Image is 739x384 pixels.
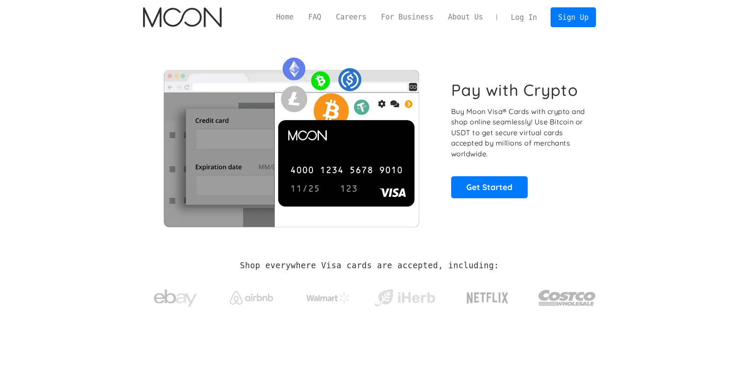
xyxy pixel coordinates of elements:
img: Moon Cards let you spend your crypto anywhere Visa is accepted. [143,51,439,227]
a: Careers [328,12,373,22]
a: Netflix [449,279,526,313]
a: ebay [143,276,207,316]
p: Buy Moon Visa® Cards with crypto and shop online seamlessly! Use Bitcoin or USDT to get secure vi... [451,106,586,159]
a: Log In [503,8,544,27]
a: Sign Up [551,7,596,27]
a: Airbnb [220,282,284,309]
img: Moon Logo [143,7,221,27]
a: iHerb [373,278,437,314]
img: Walmart [306,293,350,303]
a: Costco [538,273,596,318]
a: home [143,7,221,27]
img: Netflix [466,287,509,309]
a: About Us [441,12,491,22]
img: ebay [154,285,197,312]
a: Get Started [451,176,528,198]
a: Home [269,12,301,22]
h2: Shop everywhere Visa cards are accepted, including: [240,261,499,270]
a: FAQ [301,12,328,22]
img: Airbnb [230,291,273,305]
img: iHerb [373,287,437,309]
h1: Pay with Crypto [451,80,578,100]
a: Walmart [296,284,360,308]
a: For Business [374,12,441,22]
img: Costco [538,282,596,314]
